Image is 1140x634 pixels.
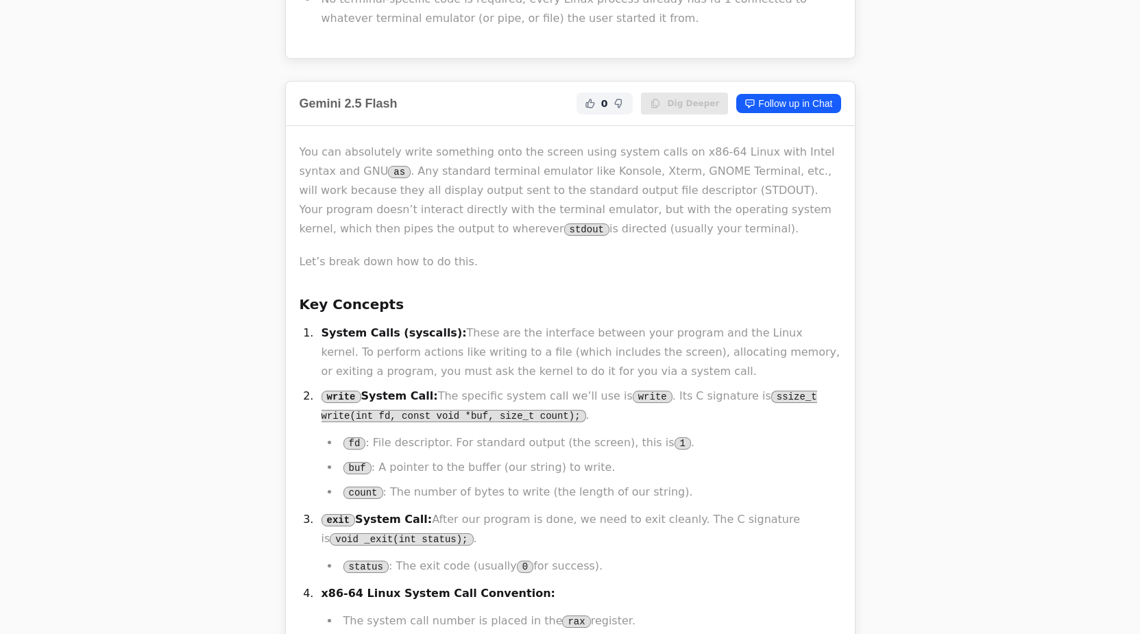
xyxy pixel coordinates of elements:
[300,252,841,271] p: Let’s break down how to do this.
[611,95,627,112] button: Not Helpful
[317,387,841,502] li: The specific system call we’ll use is . Its C signature is .
[633,391,672,403] code: write
[300,143,841,239] p: You can absolutely write something onto the screen using system calls on x86-64 Linux with Intel ...
[317,510,841,576] li: After our program is done, we need to exit cleanly. The C signature is .
[322,391,361,403] code: write
[330,533,473,546] code: void _exit(int status);
[317,324,841,381] li: These are the interface between your program and the Linux kernel. To perform actions like writin...
[339,458,841,477] li: : A pointer to the buffer (our string) to write.
[343,462,372,474] code: buf
[582,95,598,112] button: Helpful
[736,94,840,113] a: Follow up in Chat
[339,483,841,502] li: : The number of bytes to write (the length of our string).
[601,97,608,110] span: 0
[564,223,609,236] code: stdout
[322,587,555,600] strong: x86-64 Linux System Call Convention:
[339,433,841,452] li: : File descriptor. For standard output (the screen), this is .
[322,326,467,339] strong: System Calls (syscalls):
[322,514,356,526] code: exit
[300,293,841,315] h3: Key Concepts
[339,557,841,576] li: : The exit code (usually for success).
[675,437,691,450] code: 1
[517,561,533,573] code: 0
[343,487,383,499] code: count
[322,513,433,526] strong: System Call:
[322,389,438,402] strong: System Call:
[343,437,366,450] code: fd
[562,615,590,628] code: rax
[300,94,398,113] h2: Gemini 2.5 Flash
[339,611,841,631] li: The system call number is placed in the register.
[388,166,411,178] code: as
[343,561,389,573] code: status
